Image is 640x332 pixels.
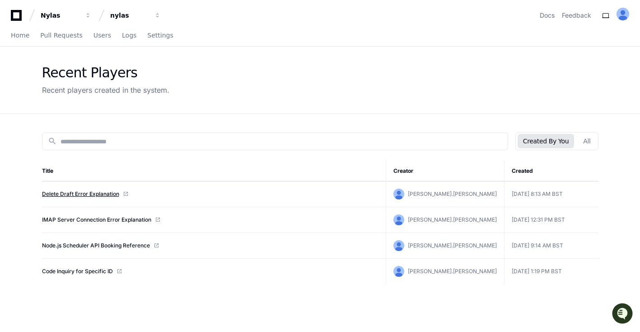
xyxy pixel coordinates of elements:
[9,36,164,51] div: Welcome
[42,161,386,181] th: Title
[393,189,404,199] img: ALV-UjUinUJG_y80vczzzuHNtFBFJS0XBYF04f8OE7uE_HZxHNzOsdKwrvvnkH7CydfjOpRzc33TqcB3v5XnpiL32EZragh5W...
[42,65,169,81] div: Recent Players
[42,190,119,198] a: Delete Draft Error Explanation
[408,216,497,223] span: [PERSON_NAME].[PERSON_NAME]
[9,67,25,84] img: 1756235613930-3d25f9e4-fa56-45dd-b3ad-e072dfbd1548
[505,233,598,259] td: [DATE] 9:14 AM BST
[31,76,114,84] div: We're available if you need us!
[42,242,150,249] a: Node.js Scheduler API Booking Reference
[386,161,505,181] th: Creator
[42,268,113,275] a: Code Inquiry for Specific ID
[42,216,151,223] a: IMAP Server Connection Error Explanation
[147,25,173,46] a: Settings
[122,33,136,38] span: Logs
[107,7,164,24] button: nylas
[40,33,82,38] span: Pull Requests
[393,240,404,251] img: ALV-UjUinUJG_y80vczzzuHNtFBFJS0XBYF04f8OE7uE_HZxHNzOsdKwrvvnkH7CydfjOpRzc33TqcB3v5XnpiL32EZragh5W...
[41,11,79,20] div: Nylas
[393,266,404,277] img: ALV-UjUinUJG_y80vczzzuHNtFBFJS0XBYF04f8OE7uE_HZxHNzOsdKwrvvnkH7CydfjOpRzc33TqcB3v5XnpiL32EZragh5W...
[147,33,173,38] span: Settings
[48,137,57,146] mat-icon: search
[31,67,148,76] div: Start new chat
[110,11,149,20] div: nylas
[154,70,164,81] button: Start new chat
[540,11,555,20] a: Docs
[64,95,109,102] a: Powered byPylon
[505,207,598,233] td: [DATE] 12:31 PM BST
[40,25,82,46] a: Pull Requests
[408,268,497,275] span: [PERSON_NAME].[PERSON_NAME]
[617,8,629,20] img: ALV-UjUinUJG_y80vczzzuHNtFBFJS0XBYF04f8OE7uE_HZxHNzOsdKwrvvnkH7CydfjOpRzc33TqcB3v5XnpiL32EZragh5W...
[578,134,596,148] button: All
[11,25,29,46] a: Home
[408,242,497,249] span: [PERSON_NAME].[PERSON_NAME]
[42,85,169,95] div: Recent players created in the system.
[505,181,598,207] td: [DATE] 8:13 AM BST
[408,190,497,197] span: [PERSON_NAME].[PERSON_NAME]
[518,134,574,148] button: Created By You
[122,25,136,46] a: Logs
[9,9,27,27] img: PlayerZero
[505,161,598,181] th: Created
[93,33,111,38] span: Users
[37,7,95,24] button: Nylas
[93,25,111,46] a: Users
[562,11,591,20] button: Feedback
[393,214,404,225] img: ALV-UjUinUJG_y80vczzzuHNtFBFJS0XBYF04f8OE7uE_HZxHNzOsdKwrvvnkH7CydfjOpRzc33TqcB3v5XnpiL32EZragh5W...
[611,302,635,327] iframe: Open customer support
[90,95,109,102] span: Pylon
[11,33,29,38] span: Home
[505,259,598,285] td: [DATE] 1:19 PM BST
